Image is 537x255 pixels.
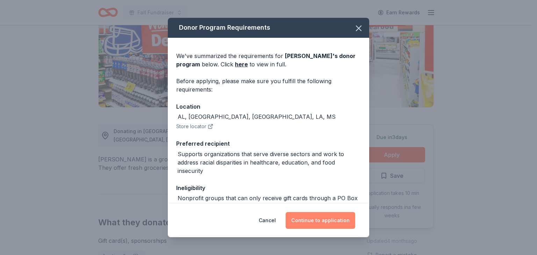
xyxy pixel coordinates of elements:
[178,194,361,211] div: Nonprofit groups that can only receive gift cards through a PO Box address
[176,102,361,111] div: Location
[176,183,361,192] div: Ineligibility
[259,212,276,229] button: Cancel
[286,212,355,229] button: Continue to application
[176,122,213,131] button: Store locator
[176,52,361,68] div: We've summarized the requirements for below. Click to view in full.
[178,112,336,121] div: AL, [GEOGRAPHIC_DATA], [GEOGRAPHIC_DATA], LA, MS
[178,150,361,175] div: Supports organizations that serve diverse sectors and work to address racial disparities in healt...
[168,18,369,38] div: Donor Program Requirements
[176,139,361,148] div: Preferred recipient
[235,60,248,68] a: here
[176,77,361,94] div: Before applying, please make sure you fulfill the following requirements:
